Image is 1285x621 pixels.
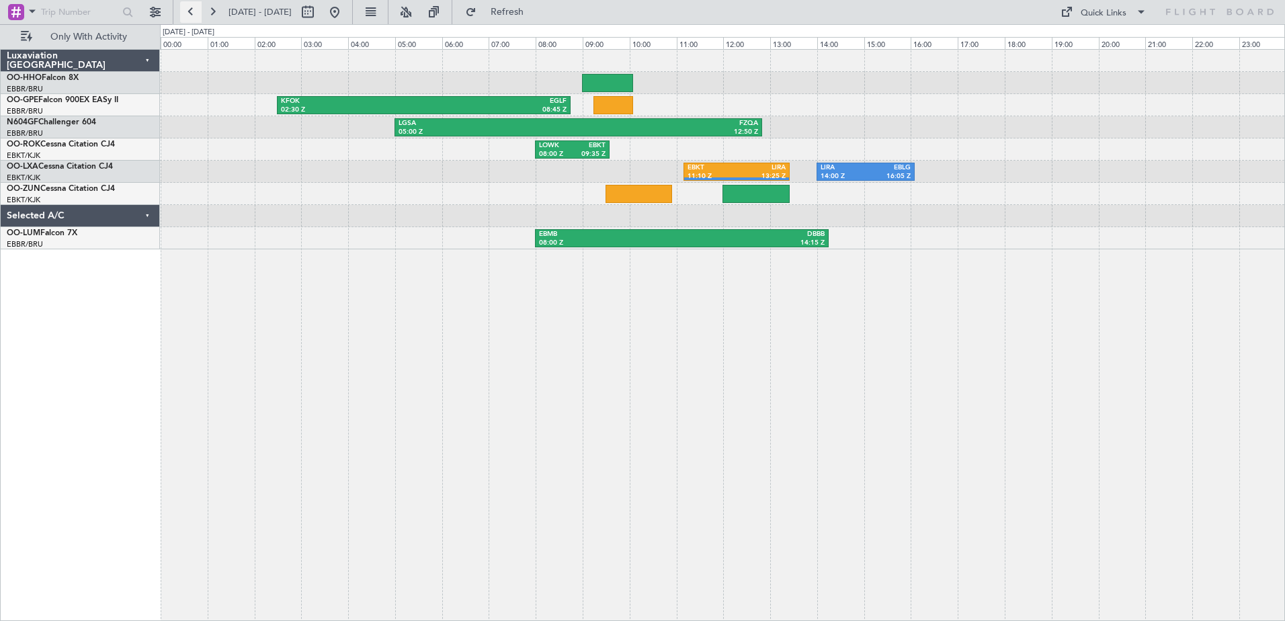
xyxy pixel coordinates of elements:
div: 16:05 Z [866,172,911,181]
div: 11:00 [677,37,724,49]
span: [DATE] - [DATE] [229,6,292,18]
div: EBMB [539,230,681,239]
span: OO-LXA [7,163,38,171]
span: Refresh [479,7,536,17]
a: N604GFChallenger 604 [7,118,96,126]
div: 15:00 [864,37,911,49]
div: 02:30 Z [281,106,423,115]
div: LGSA [399,119,579,128]
div: 04:00 [348,37,395,49]
div: 19:00 [1052,37,1099,49]
div: LOWK [539,141,572,151]
div: FZQA [578,119,758,128]
div: 06:00 [442,37,489,49]
div: 08:00 [536,37,583,49]
div: 12:50 Z [578,128,758,137]
div: Quick Links [1081,7,1126,20]
span: Only With Activity [35,32,142,42]
div: 13:25 Z [737,172,786,181]
div: 14:00 [817,37,864,49]
a: EBBR/BRU [7,239,43,249]
div: 14:00 Z [821,172,866,181]
div: 02:00 [255,37,302,49]
div: 20:00 [1099,37,1146,49]
div: 09:00 [583,37,630,49]
div: 11:10 Z [688,172,737,181]
div: [DATE] - [DATE] [163,27,214,38]
a: EBBR/BRU [7,128,43,138]
div: 00:00 [161,37,208,49]
div: 08:00 Z [539,150,572,159]
a: EBKT/KJK [7,195,40,205]
a: EBBR/BRU [7,84,43,94]
a: OO-ZUNCessna Citation CJ4 [7,185,115,193]
span: OO-ZUN [7,185,40,193]
div: 08:45 Z [424,106,567,115]
div: KFOK [281,97,423,106]
div: 13:00 [770,37,817,49]
div: 10:00 [630,37,677,49]
a: OO-LUMFalcon 7X [7,229,77,237]
div: 22:00 [1192,37,1239,49]
div: 21:00 [1145,37,1192,49]
span: OO-HHO [7,74,42,82]
a: OO-ROKCessna Citation CJ4 [7,140,115,149]
a: EBKT/KJK [7,151,40,161]
div: 12:00 [723,37,770,49]
a: EBBR/BRU [7,106,43,116]
a: EBKT/KJK [7,173,40,183]
div: 05:00 Z [399,128,579,137]
div: LIRA [737,163,786,173]
div: EBKT [573,141,606,151]
div: DBBB [682,230,825,239]
div: 03:00 [301,37,348,49]
a: OO-LXACessna Citation CJ4 [7,163,113,171]
div: EBLG [866,163,911,173]
div: 07:00 [489,37,536,49]
div: LIRA [821,163,866,173]
button: Quick Links [1054,1,1153,23]
div: EGLF [424,97,567,106]
div: 05:00 [395,37,442,49]
button: Refresh [459,1,540,23]
div: 08:00 Z [539,239,681,248]
input: Trip Number [41,2,118,22]
a: OO-GPEFalcon 900EX EASy II [7,96,118,104]
div: 09:35 Z [573,150,606,159]
span: OO-LUM [7,229,40,237]
span: OO-GPE [7,96,38,104]
div: 01:00 [208,37,255,49]
button: Only With Activity [15,26,146,48]
span: OO-ROK [7,140,40,149]
a: OO-HHOFalcon 8X [7,74,79,82]
div: 16:00 [911,37,958,49]
div: EBKT [688,163,737,173]
div: 14:15 Z [682,239,825,248]
div: 17:00 [958,37,1005,49]
div: 18:00 [1005,37,1052,49]
span: N604GF [7,118,38,126]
